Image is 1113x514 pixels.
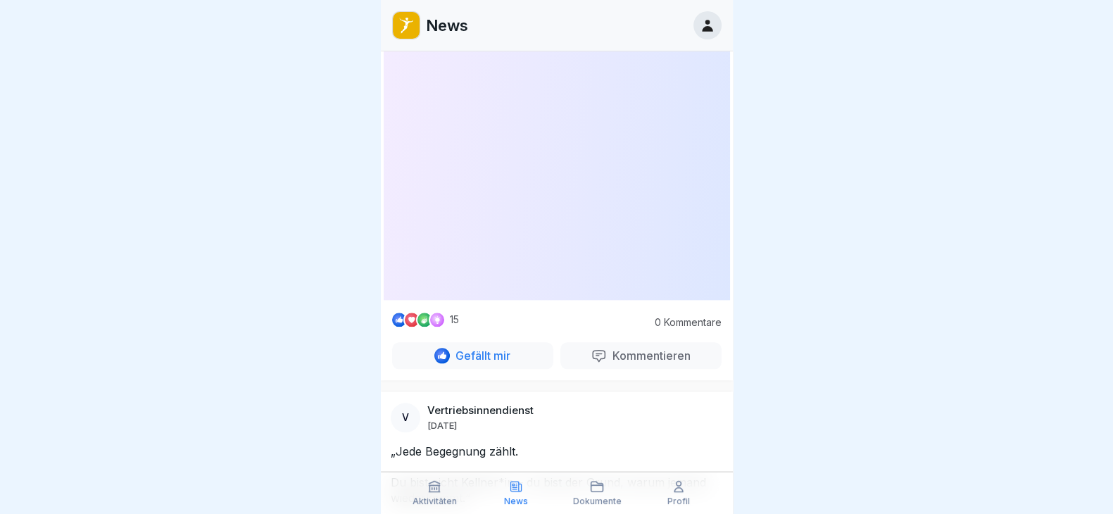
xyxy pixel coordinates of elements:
p: Profil [667,496,690,506]
p: Kommentieren [607,349,691,363]
p: Vertriebsinnendienst [427,404,534,417]
p: News [426,16,468,35]
p: 0 Kommentare [644,317,722,328]
p: News [504,496,528,506]
p: „Jede Begegnung zählt. Du bist nicht Kellner*in – du bist der Grund, warum jemand wiederkommt.“ [391,444,723,506]
p: Gefällt mir [450,349,510,363]
div: V [391,403,420,432]
p: 15 [450,314,459,325]
p: Aktivitäten [413,496,457,506]
p: Dokumente [573,496,622,506]
p: [DATE] [427,420,457,431]
img: oo2rwhh5g6mqyfqxhtbddxvd.png [393,12,420,39]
